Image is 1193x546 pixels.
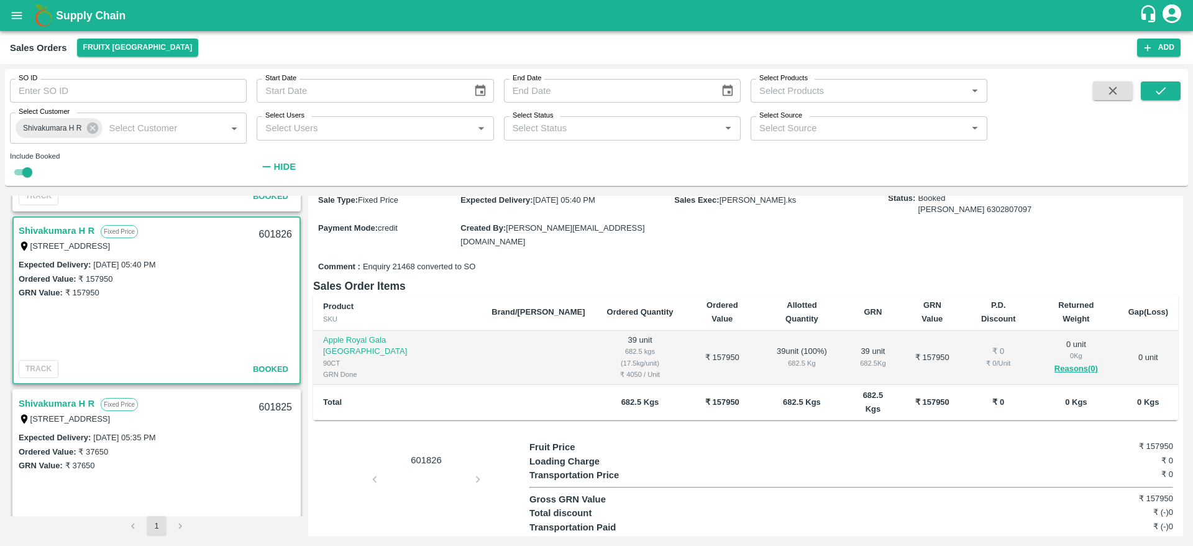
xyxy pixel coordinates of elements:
[720,120,736,136] button: Open
[529,493,690,506] p: Gross GRN Value
[1066,521,1173,533] h6: ₹ (-)0
[972,358,1024,369] div: ₹ 0 / Unit
[513,73,541,83] label: End Date
[504,79,711,103] input: End Date
[19,396,94,412] a: Shivakumara H R
[720,195,797,205] span: [PERSON_NAME].ks
[921,300,943,323] b: GRN Value
[605,369,675,380] div: ₹ 4050 / Unit
[706,300,738,323] b: Ordered Value
[101,398,138,411] p: Fixed Price
[19,223,94,239] a: Shivakumara H R
[918,204,1031,216] div: [PERSON_NAME] 6302807097
[101,225,138,238] p: Fixed Price
[529,521,690,534] p: Transportation Paid
[533,195,595,205] span: [DATE] 05:40 PM
[992,397,1004,407] b: ₹ 0
[605,346,675,369] div: 682.5 kgs (17.5kg/unit)
[265,111,304,121] label: Select Users
[607,307,674,317] b: Ordered Quantity
[754,120,963,136] input: Select Source
[1044,339,1108,376] div: 0 unit
[759,73,808,83] label: Select Products
[31,3,56,28] img: logo
[1066,493,1173,505] h6: ₹ 157950
[1058,300,1094,323] b: Returned Weight
[323,335,472,358] p: Apple Royal Gala [GEOGRAPHIC_DATA]
[253,364,288,374] span: Booked
[358,195,398,205] span: Fixed Price
[78,274,112,284] label: ₹ 157950
[1128,307,1168,317] b: Gap(Loss)
[65,288,99,297] label: ₹ 157950
[621,397,659,407] b: 682.5 Kgs
[1066,455,1173,467] h6: ₹ 0
[318,223,378,233] label: Payment Mode :
[19,433,91,442] label: Expected Delivery :
[56,9,126,22] b: Supply Chain
[2,1,31,30] button: open drawer
[473,120,489,136] button: Open
[93,260,155,269] label: [DATE] 05:40 PM
[65,461,95,470] label: ₹ 37650
[1137,397,1159,407] b: 0 Kgs
[754,83,963,99] input: Select Products
[147,516,167,536] button: page 1
[19,288,63,297] label: GRN Value:
[19,274,76,284] label: Ordered Value:
[769,358,834,369] div: 682.5 Kg
[16,122,89,135] span: Shivakumara H R
[1066,468,1173,481] h6: ₹ 0
[863,391,884,414] b: 682.5 Kgs
[252,220,299,249] div: 601826
[529,506,690,520] p: Total discount
[252,393,299,422] div: 601825
[226,120,242,136] button: Open
[1044,350,1108,361] div: 0 Kg
[104,120,207,136] input: Select Customer
[864,307,882,317] b: GRN
[56,7,1139,24] a: Supply Chain
[274,162,296,172] strong: Hide
[30,241,111,251] label: [STREET_ADDRESS]
[460,195,533,205] label: Expected Delivery :
[1066,440,1173,453] h6: ₹ 157950
[1065,397,1087,407] b: 0 Kgs
[460,223,506,233] label: Created By :
[967,120,983,136] button: Open
[685,331,759,385] td: ₹ 157950
[77,39,199,57] button: Select DC
[323,302,354,311] b: Product
[1118,331,1178,385] td: 0 unit
[78,447,108,456] label: ₹ 37650
[1137,39,1181,57] button: Add
[363,261,475,273] span: Enquiry 21468 converted to SO
[529,455,690,468] p: Loading Charge
[380,453,473,467] p: 601826
[19,461,63,470] label: GRN Value:
[888,193,915,205] label: Status:
[854,358,892,369] div: 682.5 Kg
[378,223,398,233] span: credit
[253,192,288,201] span: Booked
[918,193,1031,216] span: Booked
[902,331,962,385] td: ₹ 157950
[10,150,247,162] div: Include Booked
[854,346,892,369] div: 39 unit
[313,277,1178,295] h6: Sales Order Items
[972,346,1024,358] div: ₹ 0
[1066,506,1173,519] h6: ₹ (-)0
[460,223,644,246] span: [PERSON_NAME][EMAIL_ADDRESS][DOMAIN_NAME]
[19,447,76,456] label: Ordered Value:
[783,397,821,407] b: 682.5 Kgs
[19,73,37,83] label: SO ID
[10,40,67,56] div: Sales Orders
[265,73,296,83] label: Start Date
[257,156,299,177] button: Hide
[121,516,192,536] nav: pagination navigation
[323,313,472,325] div: SKU
[769,346,834,369] div: 39 unit ( 100 %)
[785,300,818,323] b: Allotted Quantity
[323,358,472,369] div: 90CT
[1139,4,1161,27] div: customer-support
